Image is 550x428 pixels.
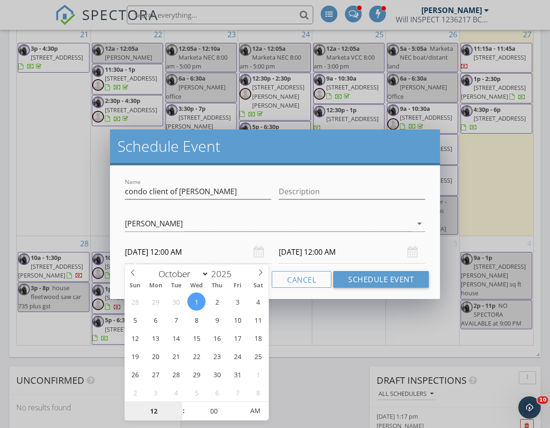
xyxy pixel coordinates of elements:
span: October 20, 2025 [146,347,165,365]
span: October 28, 2025 [167,365,185,383]
iframe: Intercom live chat [518,396,541,419]
span: October 7, 2025 [167,311,185,329]
span: October 26, 2025 [126,365,144,383]
span: October 31, 2025 [228,365,247,383]
span: October 13, 2025 [146,329,165,347]
span: November 5, 2025 [187,383,206,401]
input: Select date [279,241,425,264]
span: October 17, 2025 [228,329,247,347]
span: October 22, 2025 [187,347,206,365]
span: Mon [145,283,166,289]
span: October 9, 2025 [208,311,226,329]
input: Year [209,268,240,280]
span: Wed [186,283,207,289]
span: November 1, 2025 [249,365,267,383]
span: Fri [227,283,248,289]
span: October 23, 2025 [208,347,226,365]
button: Schedule Event [333,271,429,288]
span: October 15, 2025 [187,329,206,347]
span: Thu [207,283,227,289]
span: October 30, 2025 [208,365,226,383]
span: : [182,401,185,420]
span: November 7, 2025 [228,383,247,401]
span: October 12, 2025 [126,329,144,347]
span: Sat [248,283,268,289]
span: September 28, 2025 [126,292,144,311]
span: November 8, 2025 [249,383,267,401]
span: October 21, 2025 [167,347,185,365]
div: [PERSON_NAME] [125,219,183,228]
span: October 6, 2025 [146,311,165,329]
span: Click to toggle [242,401,268,420]
span: October 2, 2025 [208,292,226,311]
span: November 2, 2025 [126,383,144,401]
span: September 29, 2025 [146,292,165,311]
span: October 1, 2025 [187,292,206,311]
span: October 19, 2025 [126,347,144,365]
span: October 29, 2025 [187,365,206,383]
span: November 4, 2025 [167,383,185,401]
span: October 25, 2025 [249,347,267,365]
span: October 10, 2025 [228,311,247,329]
i: arrow_drop_down [414,218,425,229]
button: Cancel [272,271,331,288]
span: October 24, 2025 [228,347,247,365]
span: Sun [125,283,145,289]
span: October 8, 2025 [187,311,206,329]
span: October 16, 2025 [208,329,226,347]
span: October 5, 2025 [126,311,144,329]
span: October 18, 2025 [249,329,267,347]
span: November 6, 2025 [208,383,226,401]
span: Tue [166,283,186,289]
span: October 3, 2025 [228,292,247,311]
span: October 4, 2025 [249,292,267,311]
input: Select date [125,241,271,264]
span: September 30, 2025 [167,292,185,311]
span: October 27, 2025 [146,365,165,383]
span: November 3, 2025 [146,383,165,401]
span: 10 [537,396,548,404]
span: October 14, 2025 [167,329,185,347]
span: October 11, 2025 [249,311,267,329]
h2: Schedule Event [117,137,433,156]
